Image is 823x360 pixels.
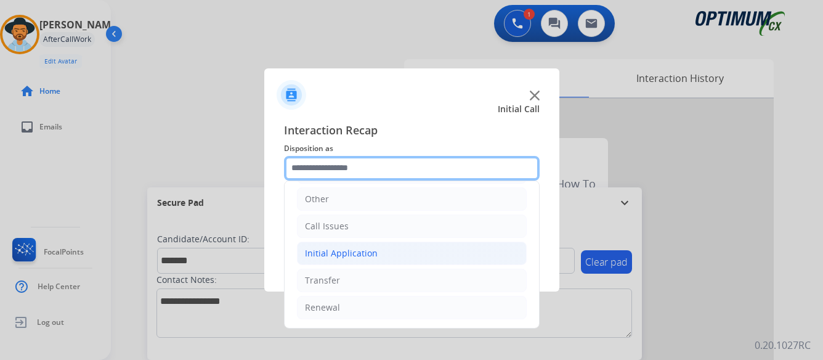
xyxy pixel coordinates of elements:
[284,121,540,141] span: Interaction Recap
[755,338,811,353] p: 0.20.1027RC
[284,141,540,156] span: Disposition as
[305,247,378,260] div: Initial Application
[305,301,340,314] div: Renewal
[305,220,349,232] div: Call Issues
[498,103,540,115] span: Initial Call
[305,274,340,287] div: Transfer
[305,193,329,205] div: Other
[277,80,306,110] img: contactIcon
